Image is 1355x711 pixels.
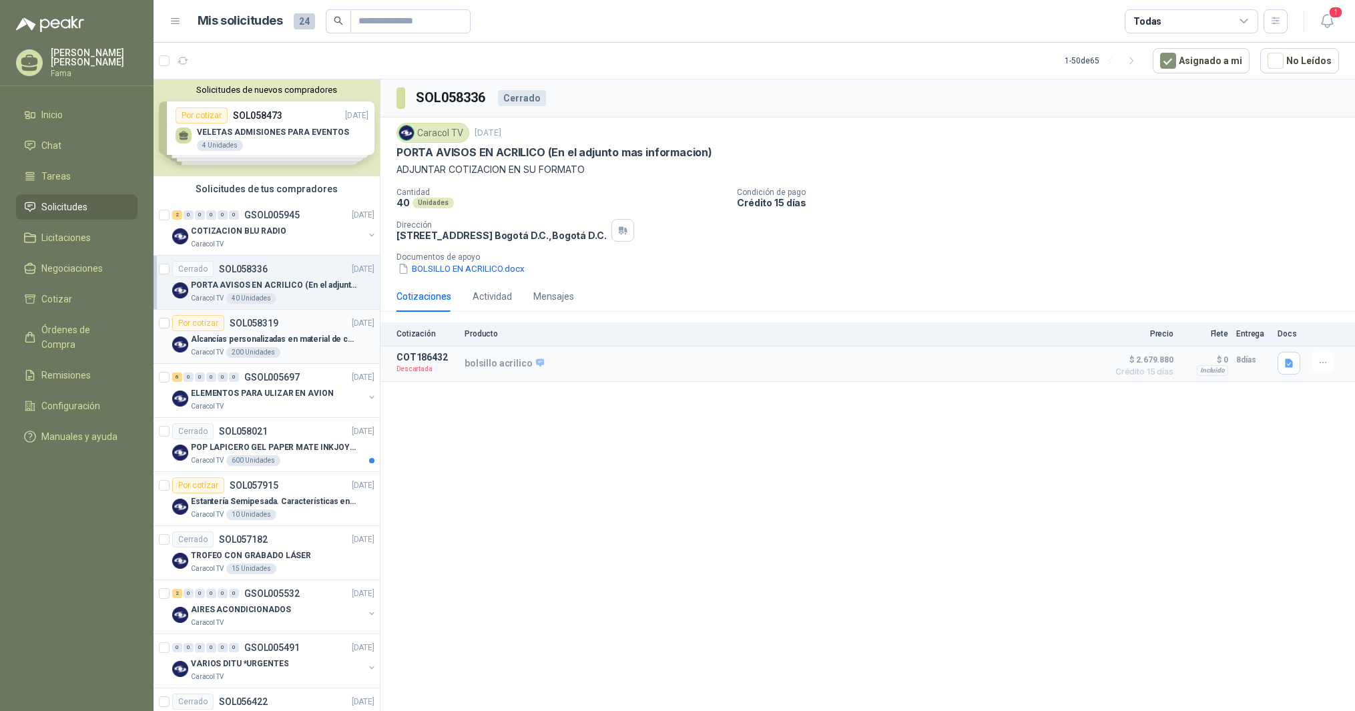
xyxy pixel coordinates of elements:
p: [DATE] [352,642,374,654]
p: GSOL005491 [244,643,300,652]
h1: Mis solicitudes [198,11,283,31]
p: Caracol TV [191,239,224,250]
p: SOL058319 [230,318,278,328]
p: [STREET_ADDRESS] Bogotá D.C. , Bogotá D.C. [396,230,606,241]
div: Por cotizar [172,315,224,331]
a: Órdenes de Compra [16,317,138,357]
p: ELEMENTOS PARA ULIZAR EN AVION [191,387,333,400]
div: Solicitudes de tus compradores [154,176,380,202]
div: 0 [218,589,228,598]
a: 6 0 0 0 0 0 GSOL005697[DATE] Company LogoELEMENTOS PARA ULIZAR EN AVIONCaracol TV [172,369,377,412]
p: VARIOS DITU *URGENTES [191,658,288,670]
div: Cerrado [172,261,214,277]
p: COT186432 [396,352,457,363]
a: Remisiones [16,363,138,388]
p: Caracol TV [191,509,224,520]
p: Caracol TV [191,293,224,304]
a: Tareas [16,164,138,189]
p: [DATE] [352,533,374,546]
p: SOL058336 [219,264,268,274]
button: 1 [1315,9,1339,33]
span: Remisiones [41,368,91,383]
p: GSOL005532 [244,589,300,598]
p: Caracol TV [191,672,224,682]
button: Solicitudes de nuevos compradores [159,85,374,95]
div: Cerrado [498,90,546,106]
a: 2 0 0 0 0 0 GSOL005532[DATE] Company LogoAIRES ACONDICIONADOSCaracol TV [172,585,377,628]
img: Company Logo [172,607,188,623]
div: Todas [1133,14,1161,29]
span: Manuales y ayuda [41,429,117,444]
div: 2 [172,589,182,598]
div: 0 [218,643,228,652]
img: Company Logo [399,126,414,140]
p: Producto [465,329,1099,338]
div: Cerrado [172,531,214,547]
div: Por cotizar [172,477,224,493]
span: $ 2.679.880 [1107,352,1173,368]
a: Configuración [16,393,138,419]
button: BOLSILLO EN ACRILICO.docx [396,262,526,276]
img: Company Logo [172,661,188,677]
p: [PERSON_NAME] [PERSON_NAME] [51,48,138,67]
img: Company Logo [172,336,188,352]
div: Cerrado [172,423,214,439]
p: Cotización [396,329,457,338]
p: [DATE] [352,425,374,438]
p: [DATE] [352,209,374,222]
p: ADJUNTAR COTIZACION EN SU FORMATO [396,162,1339,177]
button: Asignado a mi [1153,48,1250,73]
a: Cotizar [16,286,138,312]
img: Company Logo [172,445,188,461]
div: 0 [229,210,239,220]
a: Por cotizarSOL057915[DATE] Company LogoEstantería Semipesada. Características en el adjuntoCaraco... [154,472,380,526]
a: 2 0 0 0 0 0 GSOL005945[DATE] Company LogoCOTIZACION BLU RADIOCaracol TV [172,207,377,250]
div: Solicitudes de nuevos compradoresPor cotizarSOL058473[DATE] VELETAS ADMISIONES PARA EVENTOS4 Unid... [154,79,380,176]
a: Licitaciones [16,225,138,250]
p: GSOL005945 [244,210,300,220]
p: [DATE] [352,371,374,384]
button: No Leídos [1260,48,1339,73]
p: $ 0 [1181,352,1228,368]
span: 1 [1328,6,1343,19]
p: Caracol TV [191,455,224,466]
p: [DATE] [352,263,374,276]
p: Alcancías personalizadas en material de cerámica (VER ADJUNTO) [191,333,357,346]
p: Flete [1181,329,1228,338]
p: PORTA AVISOS EN ACRILICO (En el adjunto mas informacion) [396,146,712,160]
p: SOL056422 [219,697,268,706]
a: Inicio [16,102,138,128]
p: bolsillo acrilico [465,358,544,370]
p: SOL057182 [219,535,268,544]
p: SOL058021 [219,427,268,436]
span: Tareas [41,169,71,184]
a: 0 0 0 0 0 0 GSOL005491[DATE] Company LogoVARIOS DITU *URGENTESCaracol TV [172,640,377,682]
div: 15 Unidades [226,563,276,574]
a: Manuales y ayuda [16,424,138,449]
p: GSOL005697 [244,373,300,382]
p: AIRES ACONDICIONADOS [191,604,291,616]
img: Company Logo [172,391,188,407]
div: 0 [184,210,194,220]
div: Caracol TV [396,123,469,143]
p: Precio [1107,329,1173,338]
div: 0 [206,643,216,652]
img: Company Logo [172,282,188,298]
div: 10 Unidades [226,509,276,520]
span: Configuración [41,399,100,413]
span: Órdenes de Compra [41,322,125,352]
div: 0 [184,589,194,598]
p: Documentos de apoyo [396,252,1350,262]
span: Chat [41,138,61,153]
img: Company Logo [172,499,188,515]
p: TROFEO CON GRABADO LÁSER [191,549,311,562]
div: Incluido [1197,365,1228,376]
p: Dirección [396,220,606,230]
span: search [334,16,343,25]
p: Fama [51,69,138,77]
h3: SOL058336 [416,87,487,108]
p: Docs [1278,329,1304,338]
div: 0 [195,643,205,652]
a: CerradoSOL058021[DATE] Company LogoPOP LAPICERO GEL PAPER MATE INKJOY 0.7 (Revisar el adjunto)Car... [154,418,380,472]
p: Descartada [396,363,457,376]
